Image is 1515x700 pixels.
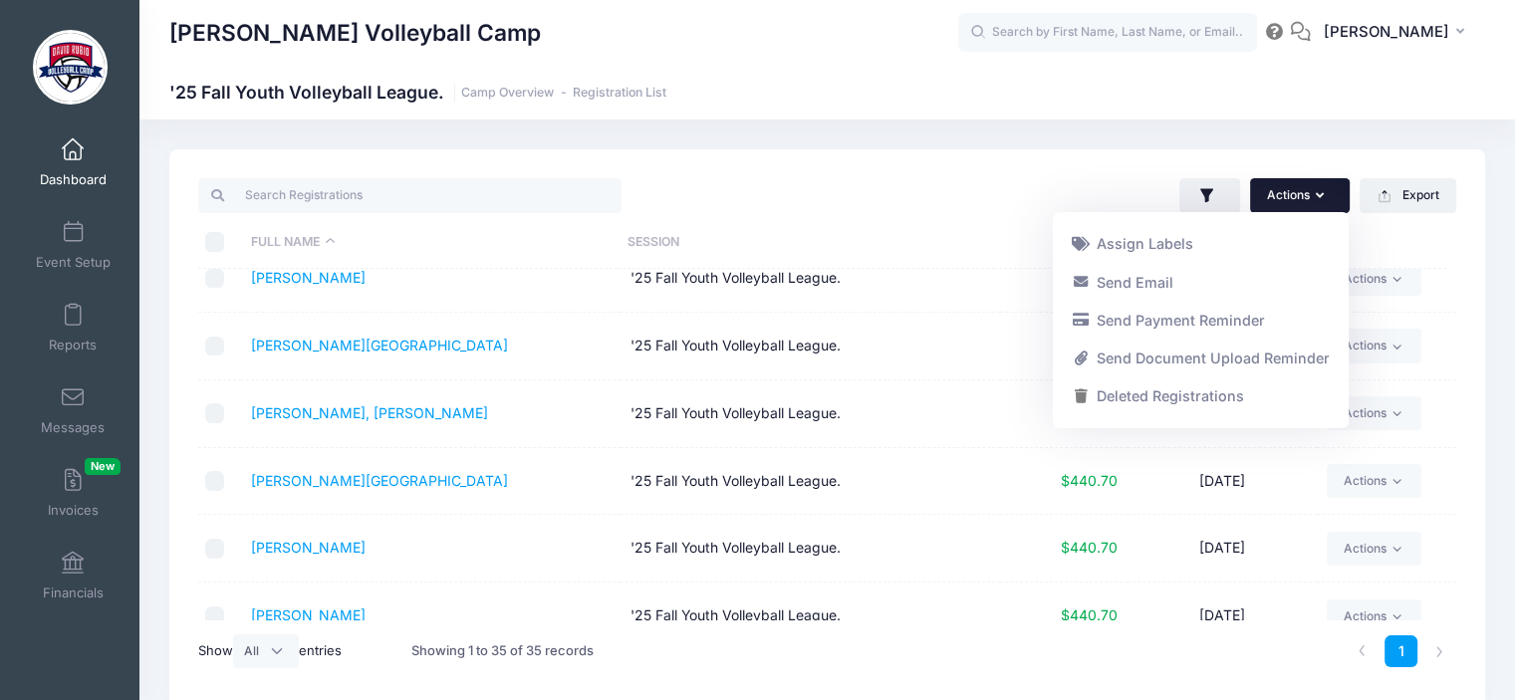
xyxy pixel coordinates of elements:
a: Camp Overview [461,86,554,101]
th: Paid: activate to sort column ascending [994,216,1120,269]
th: Session: activate to sort column ascending [618,216,994,269]
select: Showentries [233,634,299,668]
td: '25 Fall Youth Volleyball League. [621,448,1000,516]
a: InvoicesNew [26,458,121,528]
div: Showing 1 to 35 of 35 records [411,628,594,674]
span: Reports [49,337,97,353]
a: Send Document Upload Reminder [1062,340,1339,377]
input: Search by First Name, Last Name, or Email... [958,13,1257,53]
a: Actions [1327,464,1421,498]
span: Dashboard [40,171,107,188]
span: Event Setup [36,254,111,271]
a: Financials [26,541,121,610]
td: '25 Fall Youth Volleyball League. [621,245,1000,313]
a: Deleted Registrations [1062,377,1339,415]
a: Reports [26,293,121,362]
a: Actions [1327,532,1421,566]
td: '25 Fall Youth Volleyball League. [621,380,1000,448]
span: Financials [43,584,104,601]
img: David Rubio Volleyball Camp [33,30,108,105]
a: Send Email [1062,263,1339,301]
a: Assign Labels [1062,225,1339,263]
h1: '25 Fall Youth Volleyball League. [169,82,666,103]
th: Full Name: activate to sort column descending [241,216,618,269]
a: Registration List [573,86,666,101]
a: Messages [26,375,121,445]
td: [DATE] [1128,583,1318,650]
h1: [PERSON_NAME] Volleyball Camp [169,10,541,56]
span: $440.70 [1061,606,1118,623]
td: [DATE] [1128,515,1318,583]
a: [PERSON_NAME] [251,606,366,623]
button: Export [1360,178,1456,212]
td: '25 Fall Youth Volleyball League. [621,583,1000,650]
td: '25 Fall Youth Volleyball League. [621,515,1000,583]
span: [PERSON_NAME] [1324,21,1449,43]
span: New [85,458,121,475]
td: [DATE] [1128,448,1318,516]
span: $440.70 [1061,539,1118,556]
label: Show entries [198,634,342,668]
a: Send Payment Reminder [1062,302,1339,340]
a: Dashboard [26,127,121,197]
span: Invoices [48,502,99,519]
a: Event Setup [26,210,121,280]
input: Search Registrations [198,178,622,212]
a: Actions [1327,599,1421,633]
a: [PERSON_NAME] [251,539,366,556]
a: [PERSON_NAME] [251,269,366,286]
a: Actions [1327,261,1421,295]
span: Messages [41,419,105,436]
a: [PERSON_NAME][GEOGRAPHIC_DATA] [251,337,508,353]
a: Actions [1327,329,1421,362]
td: '25 Fall Youth Volleyball League. [621,313,1000,380]
span: $440.70 [1061,472,1118,489]
a: 1 [1385,635,1417,668]
a: Actions [1327,396,1421,430]
button: Actions [1250,178,1350,212]
button: [PERSON_NAME] [1311,10,1485,56]
a: [PERSON_NAME][GEOGRAPHIC_DATA] [251,472,508,489]
a: [PERSON_NAME], [PERSON_NAME] [251,404,488,421]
